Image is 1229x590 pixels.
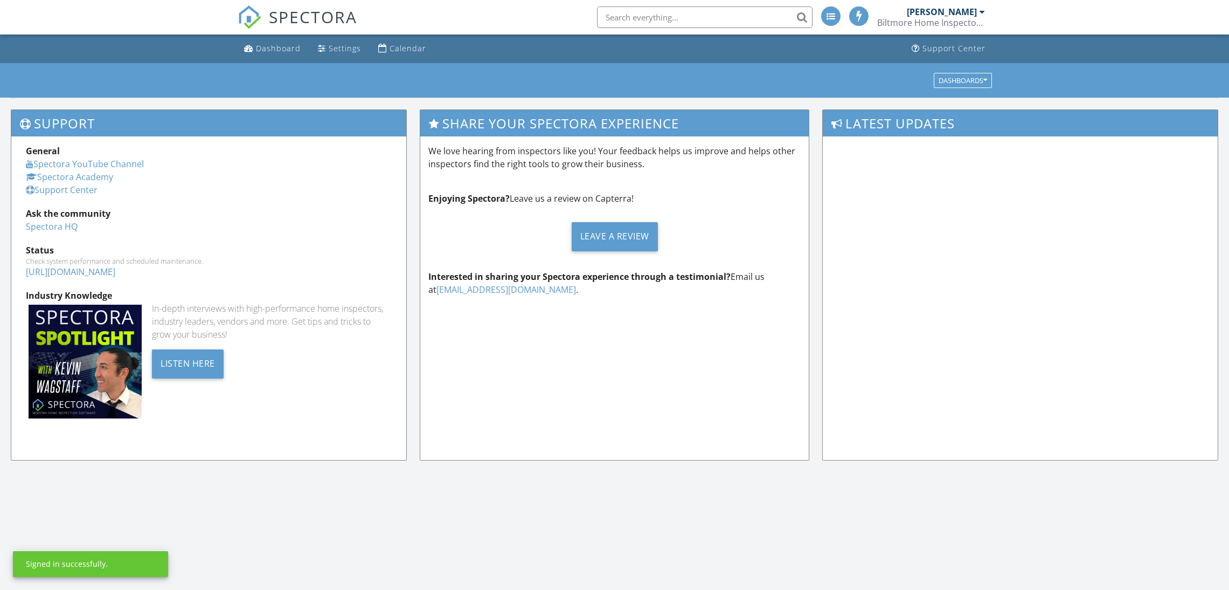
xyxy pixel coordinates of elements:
[877,17,985,28] div: Biltmore Home Inspectors, LLC
[428,270,801,296] p: Email us at .
[26,158,144,170] a: Spectora YouTube Channel
[907,39,990,59] a: Support Center
[26,207,392,220] div: Ask the community
[26,171,113,183] a: Spectora Academy
[26,244,392,257] div: Status
[269,5,357,28] span: SPECTORA
[26,221,78,232] a: Spectora HQ
[428,193,510,204] strong: Enjoying Spectora?
[428,192,801,205] p: Leave us a review on Capterra!
[374,39,431,59] a: Calendar
[256,43,301,53] div: Dashboard
[428,145,801,170] p: We love hearing from inspectors like you! Your feedback helps us improve and helps other inspecto...
[922,43,985,53] div: Support Center
[152,302,392,341] div: In-depth interviews with high-performance home inspectors, industry leaders, vendors and more. Ge...
[240,39,305,59] a: Dashboard
[329,43,361,53] div: Settings
[436,284,576,296] a: [EMAIL_ADDRESS][DOMAIN_NAME]
[907,6,977,17] div: [PERSON_NAME]
[26,145,60,157] strong: General
[152,357,224,369] a: Listen Here
[420,110,809,136] h3: Share Your Spectora Experience
[934,73,992,88] button: Dashboards
[597,6,813,28] input: Search everything...
[939,77,987,84] div: Dashboards
[26,266,115,278] a: [URL][DOMAIN_NAME]
[238,5,261,29] img: The Best Home Inspection Software - Spectora
[11,110,406,136] h3: Support
[29,305,142,418] img: Spectoraspolightmain
[314,39,365,59] a: Settings
[823,110,1218,136] h3: Latest Updates
[26,559,108,570] div: Signed in successfully.
[390,43,426,53] div: Calendar
[26,184,98,196] a: Support Center
[428,214,801,259] a: Leave a Review
[26,257,392,265] div: Check system performance and scheduled maintenance.
[26,289,392,302] div: Industry Knowledge
[428,271,731,283] strong: Interested in sharing your Spectora experience through a testimonial?
[238,15,357,37] a: SPECTORA
[572,222,658,251] div: Leave a Review
[152,349,224,379] div: Listen Here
